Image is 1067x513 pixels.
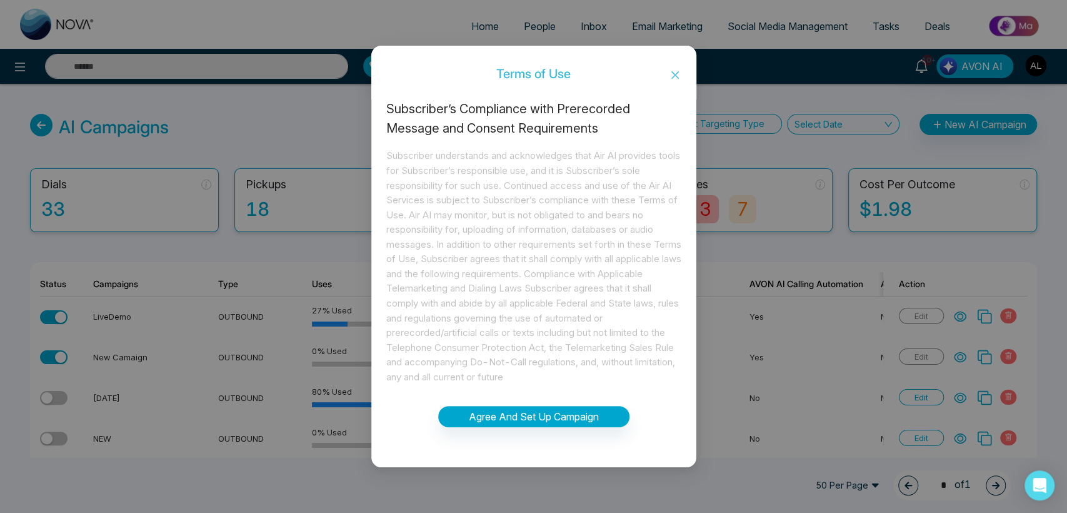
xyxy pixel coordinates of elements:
[386,99,681,139] div: Subscriber’s Compliance with Prerecorded Message and Consent Requirements
[371,67,696,81] div: Terms of Use
[386,148,681,384] div: Subscriber understands and acknowledges that Air AI provides tools for Subscriber’s responsible u...
[438,406,629,427] button: Agree And Set Up Campaign
[670,70,680,80] span: close
[654,58,696,92] button: Close
[1024,470,1054,500] div: Open Intercom Messenger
